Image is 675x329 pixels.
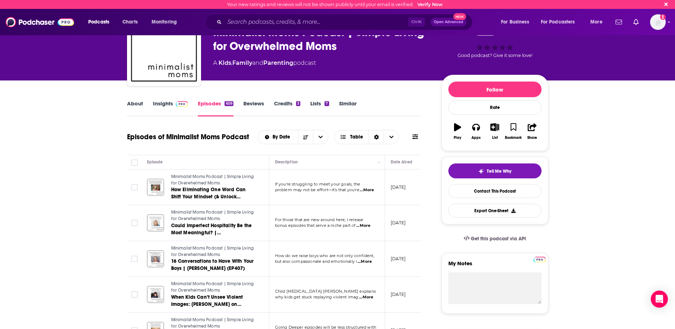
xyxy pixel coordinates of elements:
[171,222,257,236] a: Could Imperfect Hospitality Be the Most Meaningful? | [PERSON_NAME] (Bonus Episode)
[147,158,163,166] div: Episode
[171,317,254,329] span: Minimalist Moms Podcast | Simple Living for Overwhelmed Moms
[131,256,138,262] span: Toggle select row
[243,100,264,116] a: Reviews
[6,15,74,29] img: Podchaser - Follow, Share and Rate Podcasts
[275,253,374,258] span: How do we raise boys who are not only confident,
[231,59,232,66] span: ,
[505,136,522,140] div: Bookmark
[478,168,484,174] img: tell me why sparkle
[128,14,200,85] img: Minimalist Moms Podcast | Simple Living for Overwhelmed Moms
[434,20,463,24] span: Open Advanced
[275,187,359,192] span: problem may not be effort—it’s that you’re
[660,14,666,20] svg: Email not verified
[590,17,602,27] span: More
[274,100,300,116] a: Credits3
[171,174,257,186] a: Minimalist Moms Podcast | Simple Living for Overwhelmed Moms
[431,18,466,26] button: Open AdvancedNew
[471,236,526,242] span: Get this podcast via API
[613,16,625,28] a: Show notifications dropdown
[152,17,177,27] span: Monitoring
[171,281,254,293] span: Minimalist Moms Podcast | Simple Living for Overwhelmed Moms
[171,281,257,293] a: Minimalist Moms Podcast | Simple Living for Overwhelmed Moms
[448,100,542,115] div: Rate
[252,59,263,66] span: and
[417,2,443,7] a: Verify Now
[458,53,532,58] span: Good podcast? Give it some love!
[339,100,357,116] a: Similar
[218,59,231,66] a: Kids
[176,101,188,107] img: Podchaser Pro
[631,16,642,28] a: Show notifications dropdown
[258,135,298,140] button: open menu
[359,294,373,300] span: ...More
[448,260,542,272] label: My Notes
[227,2,443,7] div: Your new ratings and reviews will not be shown publicly until your email is verified.
[298,130,313,144] button: Sort Direction
[275,289,376,294] span: Child [MEDICAL_DATA] [PERSON_NAME] explains
[273,135,292,140] span: By Date
[471,136,481,140] div: Apps
[275,182,360,187] span: If you’re struggling to meet your goals, the
[263,59,293,66] a: Parenting
[650,14,666,30] span: Logged in as workman-publicity
[171,258,257,272] a: 16 Conversations to Have With Your Boys | [PERSON_NAME] (EP407)
[448,184,542,198] a: Contact This Podcast
[541,17,575,27] span: For Podcasters
[171,258,254,271] span: 16 Conversations to Have With Your Boys | [PERSON_NAME] (EP407)
[391,158,412,166] div: Date Aired
[275,223,356,228] span: bonus episodes that serve a niche part of
[118,16,142,28] a: Charts
[212,14,479,30] div: Search podcasts, credits, & more...
[275,158,298,166] div: Description
[650,14,666,30] button: Show profile menu
[131,291,138,298] span: Toggle select row
[448,163,542,178] button: tell me why sparkleTell Me Why
[131,184,138,190] span: Toggle select row
[131,220,138,226] span: Toggle select row
[171,209,257,222] a: Minimalist Moms Podcast | Simple Living for Overwhelmed Moms
[296,101,300,106] div: 3
[467,119,485,144] button: Apps
[458,230,532,247] a: Get this podcast via API
[391,220,406,226] p: [DATE]
[453,13,466,20] span: New
[448,82,542,97] button: Follow
[504,119,523,144] button: Bookmark
[171,174,254,186] span: Minimalist Moms Podcast | Simple Living for Overwhelmed Moms
[122,17,138,27] span: Charts
[310,100,329,116] a: Lists7
[485,119,504,144] button: List
[153,100,188,116] a: InsightsPodchaser Pro
[171,223,252,243] span: Could Imperfect Hospitality Be the Most Meaningful? | [PERSON_NAME] (Bonus Episode)
[350,135,363,140] span: Table
[275,217,364,222] span: For those that are new around here, I release
[358,259,372,265] span: ...More
[492,136,498,140] div: List
[171,294,243,322] span: When Kids Can’t Unsee Violent Images: [PERSON_NAME] on Parenting in the Age of Social Media (Bonu...
[375,158,383,167] button: Column Actions
[275,294,359,299] span: why kids get stuck replaying violent imag
[225,101,233,106] div: 659
[527,136,537,140] div: Share
[171,186,257,200] a: How Eliminating One Word Can Shift Your Mindset (& Unlock Sustainable Success) | [PERSON_NAME] (E...
[408,17,425,27] span: Ctrl K
[334,130,399,144] button: Choose View
[496,16,538,28] button: open menu
[585,16,611,28] button: open menu
[83,16,118,28] button: open menu
[225,16,408,28] input: Search podcasts, credits, & more...
[88,17,109,27] span: Podcasts
[127,100,143,116] a: About
[391,291,406,297] p: [DATE]
[391,184,406,190] p: [DATE]
[356,223,370,229] span: ...More
[171,210,254,221] span: Minimalist Moms Podcast | Simple Living for Overwhelmed Moms
[232,59,252,66] a: Family
[127,132,249,141] h1: Episodes of Minimalist Moms Podcast
[171,294,257,308] a: When Kids Can’t Unsee Violent Images: [PERSON_NAME] on Parenting in the Age of Social Media (Bonu...
[454,136,461,140] div: Play
[650,14,666,30] img: User Profile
